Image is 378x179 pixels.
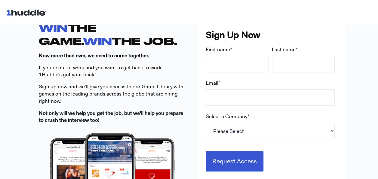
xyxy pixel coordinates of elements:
span: WIN [39,22,68,33]
span: If you’re out of work and you want to get back to work, 1Huddle’s got your back! [39,64,163,78]
span: ign up now and we'll give you access to our Game Library with games on the leading brands across ... [39,83,183,104]
span: Select a Company [206,113,247,120]
span: WIN [83,35,112,47]
h3: Sign Up Now [206,29,338,41]
span: First name [206,46,230,53]
strong: THE GAME. THE JOB. [39,22,177,46]
strong: Not only will we help you get the job, but we'll help you prepare to crush the interview too! [39,110,183,124]
input: Request Access [206,151,263,171]
strong: Now more than ever, we need to come together. [39,52,149,59]
span: Email [206,80,218,86]
span: Last name [272,46,296,53]
img: 1huddle [6,7,49,18]
p: S [39,83,186,105]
